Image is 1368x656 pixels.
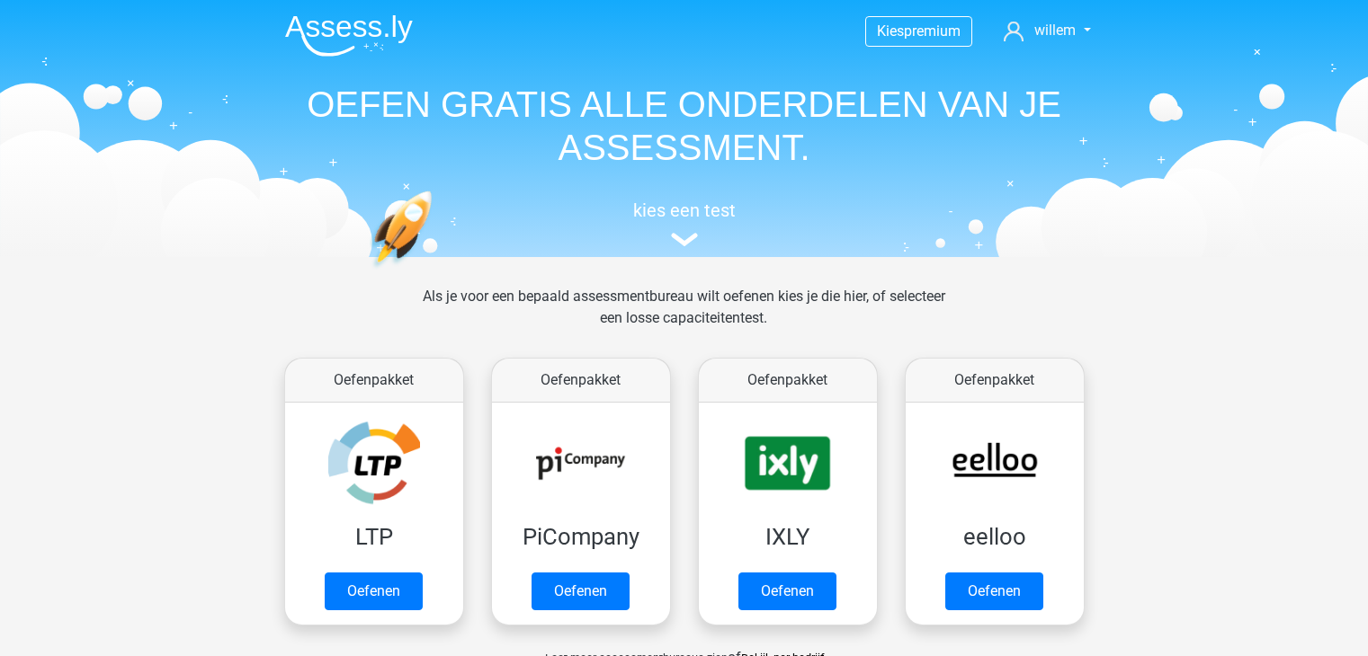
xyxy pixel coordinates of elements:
[271,199,1098,247] a: kies een test
[877,22,904,40] span: Kies
[408,286,960,350] div: Als je voor een bepaald assessmentbureau wilt oefenen kies je die hier, of selecteer een losse ca...
[945,572,1043,610] a: Oefenen
[285,14,413,57] img: Assessly
[370,191,502,353] img: oefenen
[271,199,1098,221] h5: kies een test
[532,572,630,610] a: Oefenen
[271,83,1098,169] h1: OEFEN GRATIS ALLE ONDERDELEN VAN JE ASSESSMENT.
[1034,22,1076,39] span: willem
[738,572,836,610] a: Oefenen
[997,20,1097,41] a: willem
[671,233,698,246] img: assessment
[866,19,971,43] a: Kiespremium
[325,572,423,610] a: Oefenen
[904,22,961,40] span: premium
